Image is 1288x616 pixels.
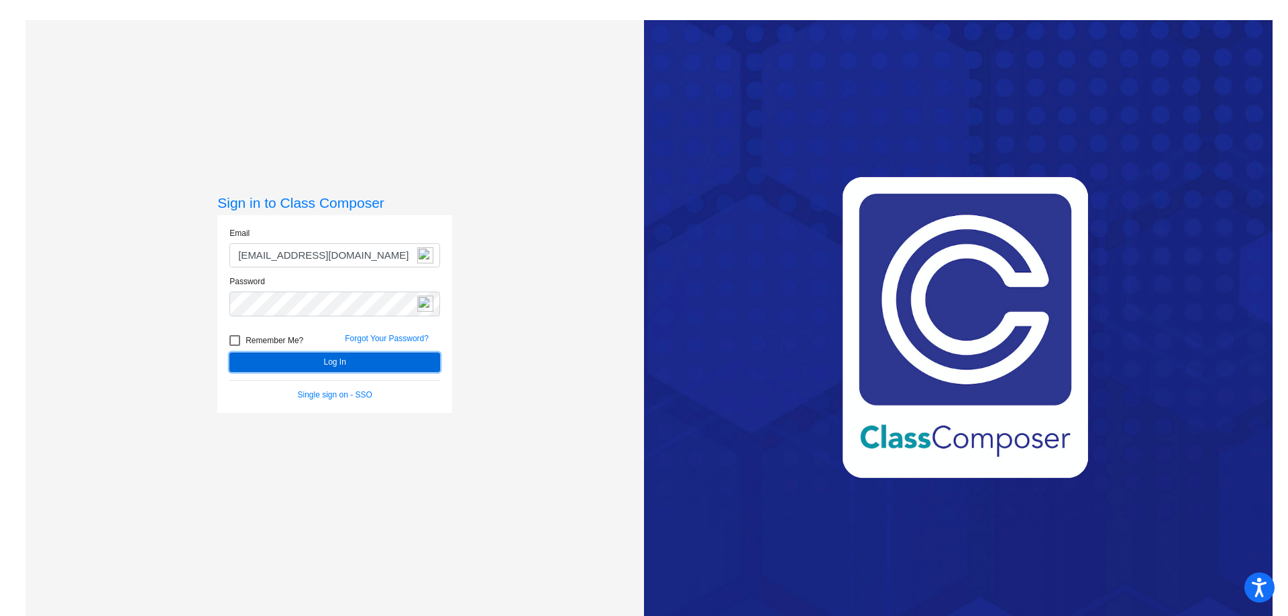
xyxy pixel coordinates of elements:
[217,194,452,211] h3: Sign in to Class Composer
[298,390,372,399] a: Single sign on - SSO
[246,332,303,349] span: Remember Me?
[229,353,440,372] button: Log In
[345,334,429,343] a: Forgot Your Password?
[417,247,433,263] img: npw-badge-icon-locked.svg
[417,296,433,312] img: npw-badge-icon-locked.svg
[229,227,250,239] label: Email
[229,275,265,288] label: Password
